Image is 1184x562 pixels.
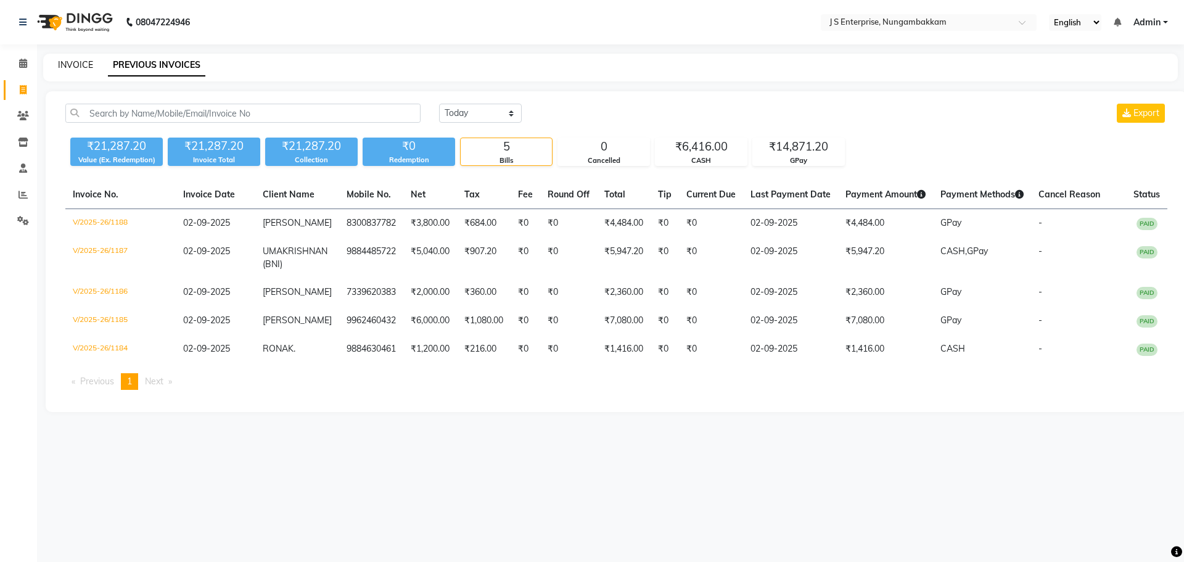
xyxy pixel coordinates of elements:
td: V/2025-26/1187 [65,238,176,278]
td: 9962460432 [339,307,403,335]
td: ₹2,360.00 [838,278,933,307]
div: 5 [461,138,552,155]
span: GPay [940,315,961,326]
span: Cancel Reason [1038,189,1100,200]
td: ₹0 [679,238,743,278]
td: ₹6,000.00 [403,307,457,335]
span: PAID [1137,315,1157,328]
td: ₹5,040.00 [403,238,457,278]
td: ₹7,080.00 [597,307,651,335]
span: Status [1133,189,1160,200]
td: 7339620383 [339,278,403,307]
span: CASH, [940,246,967,257]
span: Invoice Date [183,189,235,200]
span: Tip [658,189,672,200]
span: CASH [940,343,965,354]
span: Last Payment Date [750,189,831,200]
div: ₹14,871.20 [753,138,844,155]
span: KRISHNAN (BNI) [263,246,327,270]
div: Collection [265,155,358,165]
div: Bills [461,155,552,166]
span: 1 [127,376,132,387]
span: - [1038,246,1042,257]
span: Previous [80,376,114,387]
td: ₹684.00 [457,209,511,238]
td: ₹3,800.00 [403,209,457,238]
td: ₹0 [540,307,597,335]
button: Export [1117,104,1165,123]
span: Current Due [686,189,736,200]
td: ₹7,080.00 [838,307,933,335]
td: ₹0 [540,209,597,238]
td: ₹4,484.00 [597,209,651,238]
td: 8300837782 [339,209,403,238]
td: ₹0 [511,238,540,278]
div: ₹21,287.20 [70,138,163,155]
span: PAID [1137,344,1157,356]
td: ₹0 [651,278,679,307]
td: 02-09-2025 [743,209,838,238]
div: ₹21,287.20 [265,138,358,155]
div: 0 [558,138,649,155]
span: PAID [1137,218,1157,230]
td: ₹0 [651,307,679,335]
span: Payment Methods [940,189,1024,200]
span: 02-09-2025 [183,343,230,354]
span: 02-09-2025 [183,315,230,326]
img: logo [31,5,116,39]
div: CASH [656,155,747,166]
td: ₹360.00 [457,278,511,307]
span: GPay [967,246,988,257]
td: ₹0 [679,307,743,335]
span: - [1038,343,1042,354]
div: Invoice Total [168,155,260,165]
span: Client Name [263,189,314,200]
td: ₹0 [679,278,743,307]
b: 08047224946 [136,5,190,39]
span: Export [1133,107,1159,118]
span: Fee [518,189,533,200]
td: ₹0 [679,335,743,363]
span: - [1038,315,1042,326]
td: ₹0 [651,238,679,278]
td: ₹2,000.00 [403,278,457,307]
div: Redemption [363,155,455,165]
a: PREVIOUS INVOICES [108,54,205,76]
span: GPay [940,217,961,228]
div: Value (Ex. Redemption) [70,155,163,165]
span: Round Off [548,189,590,200]
td: ₹0 [511,335,540,363]
td: ₹1,080.00 [457,307,511,335]
span: PAID [1137,287,1157,299]
td: ₹0 [511,278,540,307]
td: ₹0 [540,335,597,363]
div: ₹21,287.20 [168,138,260,155]
td: ₹0 [511,307,540,335]
div: ₹6,416.00 [656,138,747,155]
span: - [1038,286,1042,297]
td: ₹216.00 [457,335,511,363]
td: 9884630461 [339,335,403,363]
span: 02-09-2025 [183,217,230,228]
span: Invoice No. [73,189,118,200]
span: Tax [464,189,480,200]
td: V/2025-26/1185 [65,307,176,335]
span: - [1038,217,1042,228]
td: ₹0 [679,209,743,238]
div: GPay [753,155,844,166]
td: ₹2,360.00 [597,278,651,307]
span: Total [604,189,625,200]
a: INVOICE [58,59,93,70]
span: [PERSON_NAME] [263,217,332,228]
td: ₹0 [540,238,597,278]
span: PAID [1137,246,1157,258]
td: ₹0 [651,335,679,363]
span: GPay [940,286,961,297]
td: ₹5,947.20 [597,238,651,278]
span: Mobile No. [347,189,391,200]
td: 9884485722 [339,238,403,278]
td: ₹0 [651,209,679,238]
td: 02-09-2025 [743,307,838,335]
td: ₹0 [511,209,540,238]
td: 02-09-2025 [743,278,838,307]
